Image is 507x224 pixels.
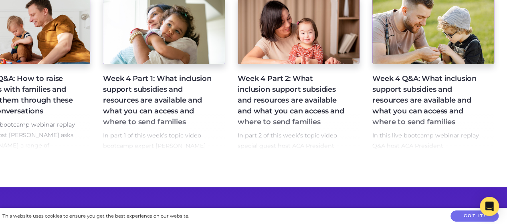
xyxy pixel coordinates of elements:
[103,73,212,127] h4: Week 4 Part 1: What inclusion support subsidies and resources are available and what you can acce...
[238,73,347,127] h4: Week 4 Part 2: What inclusion support subsidies and resources are available and what you can acce...
[238,131,347,172] p: In part 2 of this week’s topic video special guest host ACA President [PERSON_NAME] shares his ex...
[480,197,499,216] div: Open Intercom Messenger
[372,73,481,127] h4: Week 4 Q&A: What inclusion support subsidies and resources are available and what you can access ...
[103,131,212,162] p: In part 1 of this week’s topic video bootcamp expert [PERSON_NAME] shares his experience with:
[450,210,499,222] button: Got it!
[2,212,189,220] div: This website uses cookies to ensure you get the best experience on our website.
